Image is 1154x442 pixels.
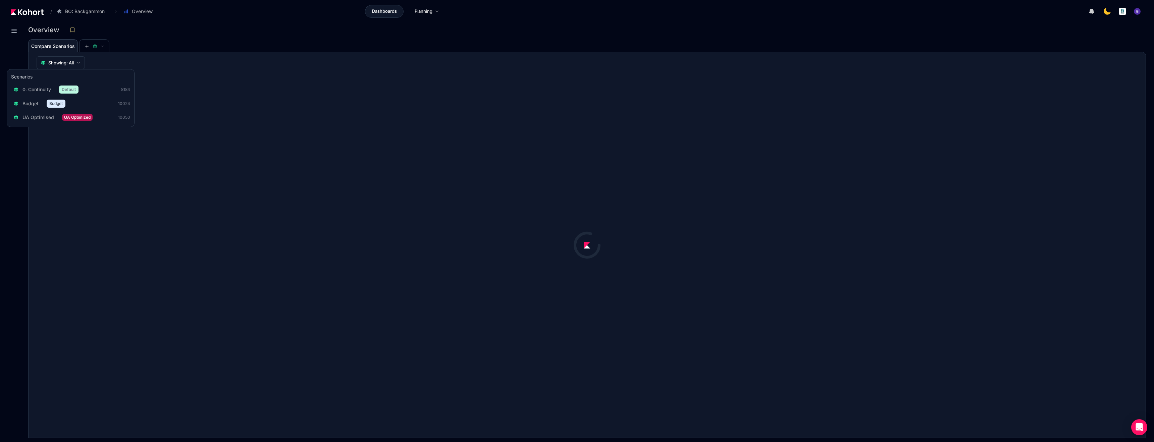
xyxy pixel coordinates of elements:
span: BO: Backgammon [65,8,105,15]
img: Kohort logo [11,9,44,15]
button: Showing: All [37,56,85,69]
span: 10024 [118,101,130,106]
h3: Overview [28,26,63,33]
button: BO: Backgammon [53,6,112,17]
span: / [45,8,52,15]
span: Budget [22,100,39,107]
span: › [114,9,118,14]
span: Budget [47,100,65,108]
span: Default [59,86,78,94]
button: 0. ContinuityDefault [11,84,81,96]
a: Dashboards [365,5,404,18]
span: Dashboards [372,8,397,15]
span: 0. Continuity [22,86,51,93]
span: UA Optimized [62,114,93,121]
span: UA Optimised [22,114,54,121]
span: 8184 [121,87,130,92]
button: Overview [120,6,160,17]
span: 10050 [118,115,130,120]
a: Planning [408,5,446,18]
span: Showing: All [48,59,74,66]
button: UA OptimisedUA Optimized [11,112,95,123]
span: Planning [415,8,432,15]
span: Overview [132,8,153,15]
span: Compare Scenarios [31,44,75,49]
button: BudgetBudget [11,98,68,110]
div: Open Intercom Messenger [1131,419,1147,435]
img: logo_logo_images_1_20240607072359498299_20240828135028712857.jpeg [1119,8,1126,15]
h3: Scenarios [11,73,33,81]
